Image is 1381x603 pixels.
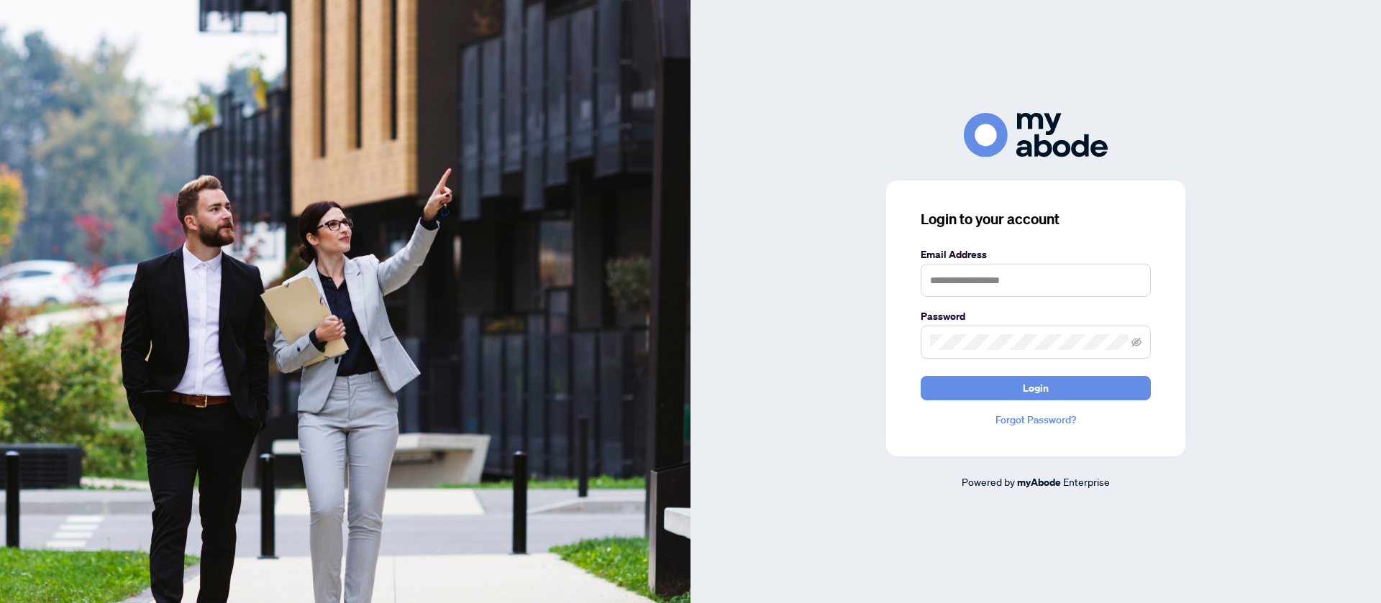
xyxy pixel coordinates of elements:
label: Email Address [921,247,1151,262]
label: Password [921,308,1151,324]
button: Login [921,376,1151,400]
img: ma-logo [964,113,1108,157]
a: Forgot Password? [921,412,1151,428]
span: Login [1023,377,1049,400]
span: Enterprise [1063,475,1110,488]
span: Powered by [962,475,1015,488]
a: myAbode [1017,474,1061,490]
span: eye-invisible [1131,337,1141,347]
h3: Login to your account [921,209,1151,229]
